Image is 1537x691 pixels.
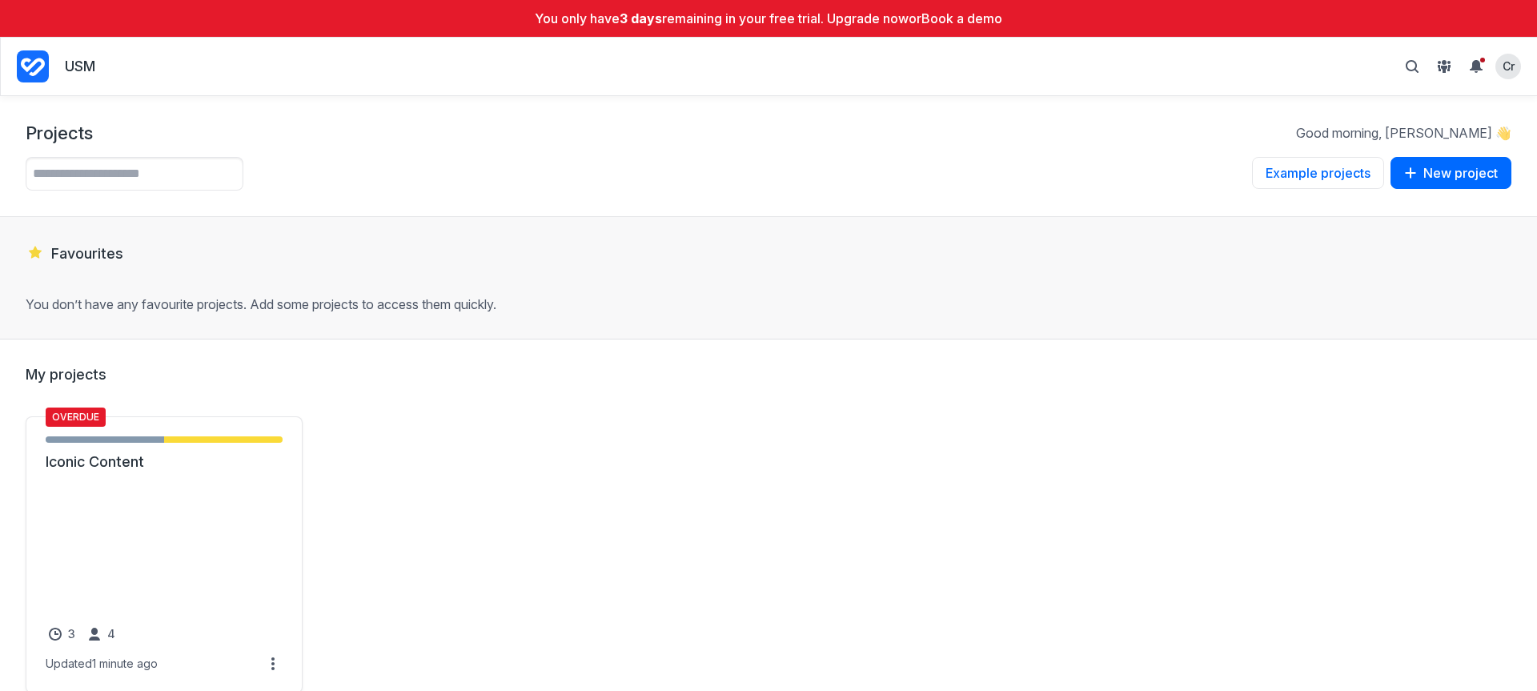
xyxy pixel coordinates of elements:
span: Overdue [46,408,106,427]
strong: 3 days [620,10,662,26]
button: View People & Groups [1431,54,1457,79]
a: Project Dashboard [17,47,49,86]
a: New project [1391,157,1511,191]
button: New project [1391,157,1511,189]
summary: View profile menu [1495,54,1521,79]
summary: View Notifications [1463,54,1495,79]
p: You don’t have any favourite projects. Add some projects to access them quickly. [26,295,1511,313]
div: Updated 1 minute ago [46,657,158,671]
a: Iconic Content [46,452,283,472]
a: 4 [85,625,118,644]
p: You only have remaining in your free trial. Upgrade now or Book a demo [10,10,1527,27]
p: USM [65,57,95,77]
button: Example projects [1252,157,1384,189]
button: Toggle search bar [1399,54,1425,79]
h1: Projects [26,122,93,144]
a: 3 [46,625,78,644]
a: Example projects [1252,157,1384,191]
h2: Favourites [26,243,1511,263]
h2: My projects [26,365,1511,384]
span: Cr [1503,58,1515,74]
p: Good morning, [PERSON_NAME] 👋 [1296,124,1511,142]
